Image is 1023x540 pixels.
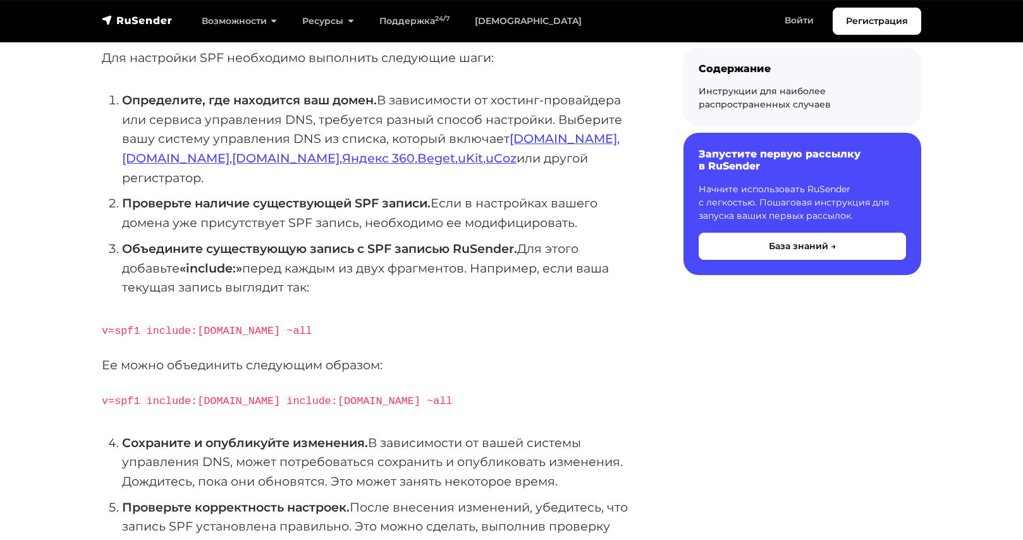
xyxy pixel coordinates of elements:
a: Запустите первую рассылку в RuSender Начните использовать RuSender с легкостью. Пошаговая инструк... [683,133,921,274]
code: v=spf1 include:[DOMAIN_NAME] include:[DOMAIN_NAME] ~all [102,395,452,407]
li: В зависимости от хостинг-провайдера или сервиса управления DNS, требуется разный способ настройки... [122,90,643,188]
a: Возможности [189,8,290,34]
div: Содержание [699,63,906,75]
strong: Проверьте наличие существующей SPF записи. [122,195,431,211]
a: Ресурсы [290,8,366,34]
strong: Сохраните и опубликуйте изменения. [122,435,368,450]
li: Если в настройках вашего домена уже присутствует SPF запись, необходимо ее модифицировать. [122,193,643,232]
p: Ее можно объединить следующим образом: [102,355,643,375]
li: Для этого добавьте перед каждым из двух фрагментов. Например, если ваша текущая запись выглядит так: [122,239,643,297]
li: В зависимости от вашей системы управления DNS, может потребоваться сохранить и опубликовать измен... [122,433,643,491]
strong: «include:» [180,261,242,276]
strong: Проверьте корректность настроек. [122,500,350,515]
a: uCoz [486,150,517,166]
a: [DEMOGRAPHIC_DATA] [462,8,594,34]
a: Яндекс 360 [342,150,415,166]
button: База знаний → [699,233,906,260]
img: RuSender [102,14,173,27]
a: [DOMAIN_NAME] [122,150,230,166]
a: Инструкции для наиболее распространенных случаев [699,85,831,110]
p: Для настройки SPF необходимо выполнить следующие шаги: [102,48,643,68]
code: v=spf1 include:[DOMAIN_NAME] ~all [102,325,312,337]
a: [DOMAIN_NAME] [510,131,617,146]
a: uKit [458,150,483,166]
strong: Определите, где находится ваш домен. [122,92,377,107]
h6: Запустите первую рассылку в RuSender [699,148,906,172]
a: Beget [417,150,455,166]
a: Войти [772,8,826,34]
strong: Объедините существующую запись с SPF записью RuSender. [122,241,517,256]
a: Регистрация [833,8,921,35]
a: Поддержка24/7 [367,8,462,34]
a: [DOMAIN_NAME] [232,150,340,166]
p: Начните использовать RuSender с легкостью. Пошаговая инструкция для запуска ваших первых рассылок. [699,183,906,223]
sup: 24/7 [435,15,450,23]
